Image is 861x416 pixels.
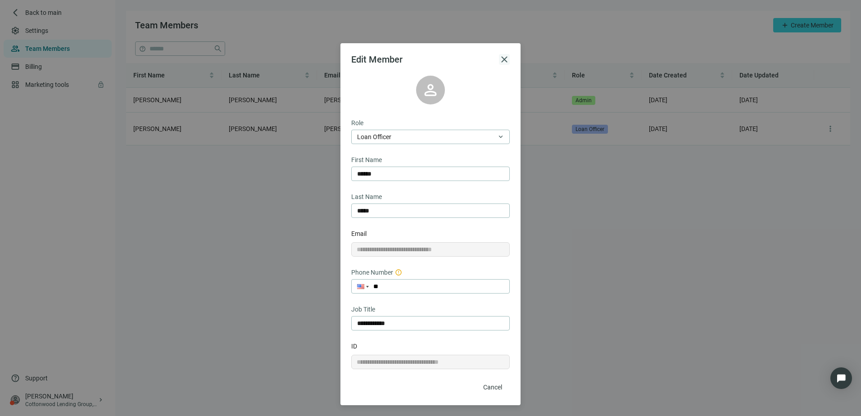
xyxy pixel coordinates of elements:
[351,267,393,277] span: Phone Number
[421,81,440,99] span: person
[351,118,363,128] span: Role
[351,229,367,239] span: Email
[351,304,375,314] span: Job Title
[499,54,510,65] button: close
[352,280,369,293] div: United States: + 1
[351,155,382,165] span: First Name
[395,269,402,276] span: error
[351,192,382,202] span: Last Name
[351,341,357,351] span: ID
[357,130,504,144] span: Loan Officer
[830,367,852,389] div: Open Intercom Messenger
[351,54,403,65] span: Edit Member
[476,380,510,394] button: Cancel
[483,384,502,391] span: Cancel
